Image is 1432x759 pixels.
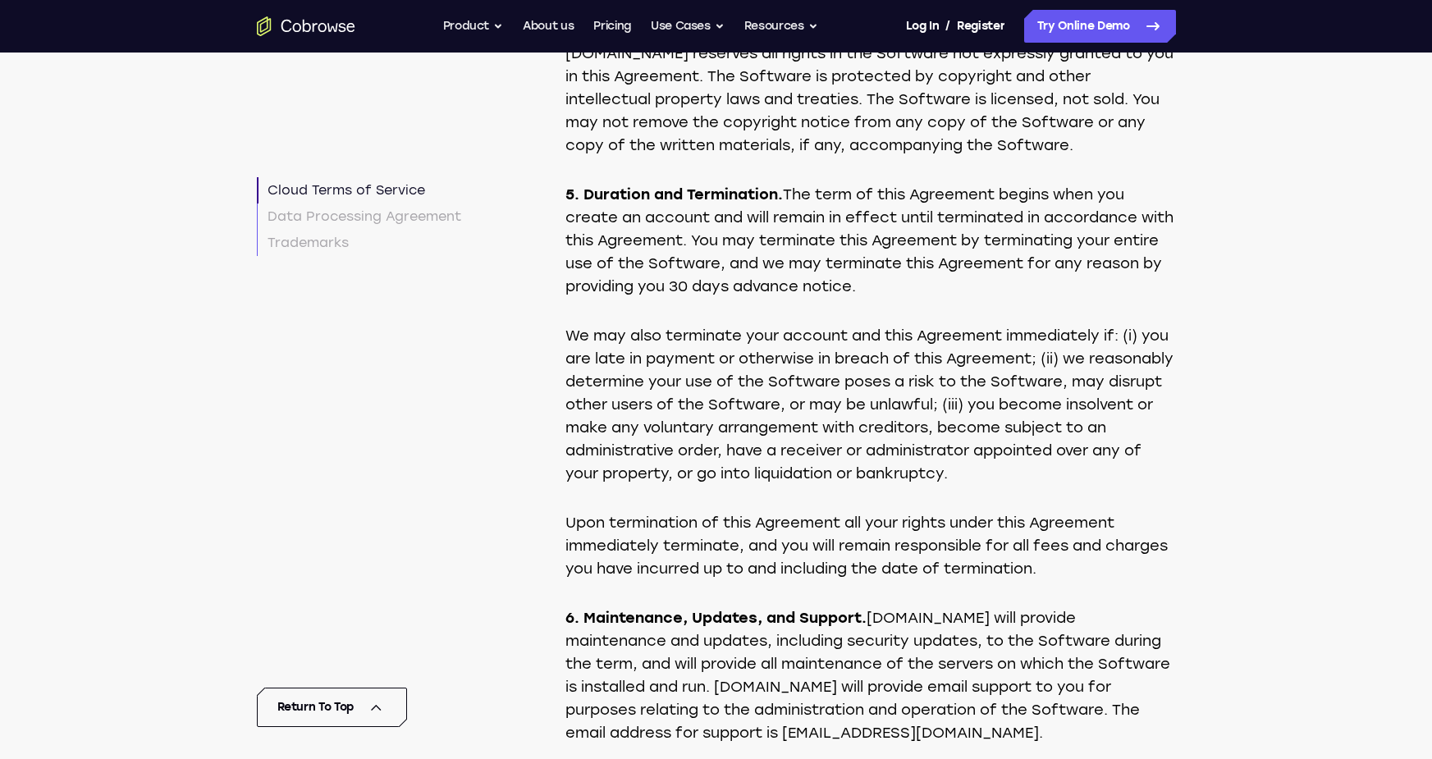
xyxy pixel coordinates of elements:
[443,10,504,43] button: Product
[257,203,461,230] a: Data Processing Agreement
[257,688,407,727] button: Return To Top
[957,10,1004,43] a: Register
[1024,10,1176,43] a: Try Online Demo
[565,609,867,627] strong: 6. Maintenance, Updates, and Support.
[593,10,631,43] a: Pricing
[565,606,1176,744] p: [DOMAIN_NAME] will provide maintenance and updates, including security updates, to the Software d...
[945,16,950,36] span: /
[744,10,818,43] button: Resources
[257,177,461,203] a: Cloud Terms of Service
[257,230,461,256] a: Trademarks
[651,10,725,43] button: Use Cases
[565,185,783,203] strong: 5. Duration and Termination.
[565,511,1176,580] p: Upon termination of this Agreement all your rights under this Agreement immediately terminate, an...
[565,183,1176,298] p: The term of this Agreement begins when you create an account and will remain in effect until term...
[565,42,1176,157] p: [DOMAIN_NAME] reserves all rights in the Software not expressly granted to you in this Agreement....
[523,10,574,43] a: About us
[906,10,939,43] a: Log In
[565,324,1176,485] p: We may also terminate your account and this Agreement immediately if: (i) you are late in payment...
[257,16,355,36] a: Go to the home page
